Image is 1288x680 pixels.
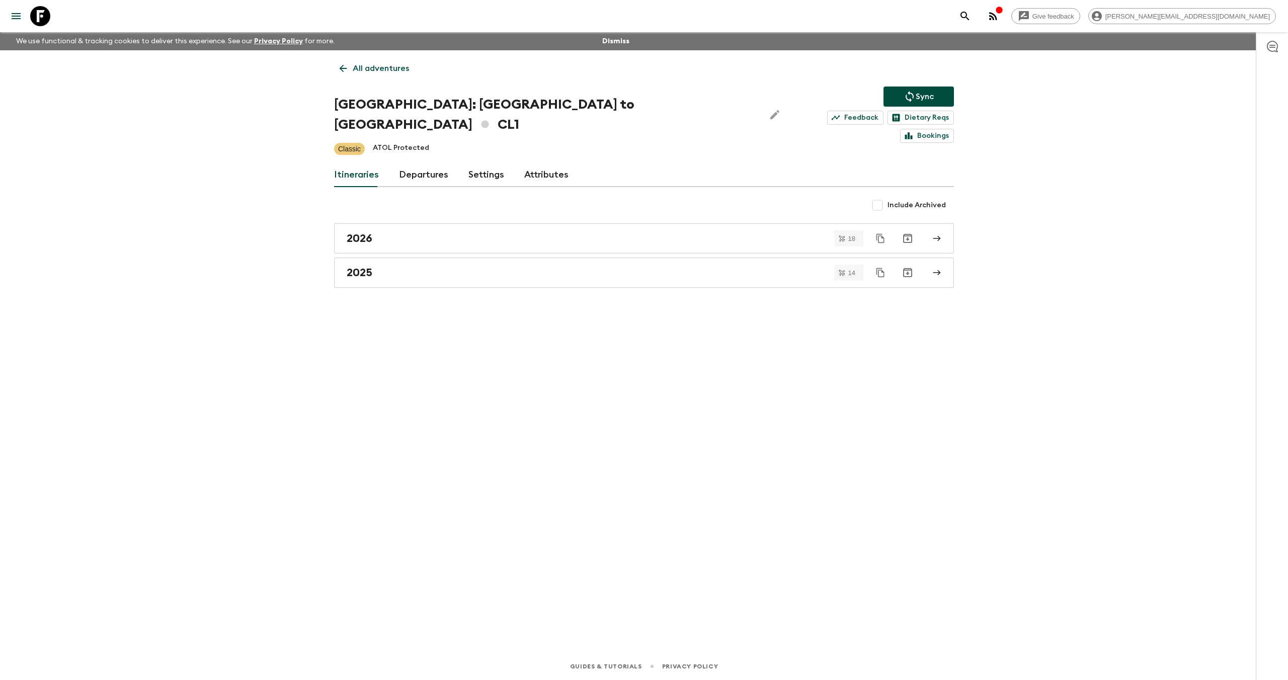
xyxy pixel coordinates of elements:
[765,95,785,135] button: Edit Adventure Title
[468,163,504,187] a: Settings
[353,62,409,74] p: All adventures
[524,163,569,187] a: Attributes
[399,163,448,187] a: Departures
[334,163,379,187] a: Itineraries
[888,111,954,125] a: Dietary Reqs
[871,264,890,282] button: Duplicate
[334,58,415,78] a: All adventures
[347,266,372,279] h2: 2025
[871,229,890,247] button: Duplicate
[338,144,361,154] p: Classic
[12,32,339,50] p: We use functional & tracking cookies to deliver this experience. See our for more.
[888,200,946,210] span: Include Archived
[842,235,861,242] span: 18
[373,143,429,155] p: ATOL Protected
[1011,8,1080,24] a: Give feedback
[334,258,954,288] a: 2025
[570,661,642,672] a: Guides & Tutorials
[898,263,918,283] button: Archive
[916,91,934,103] p: Sync
[842,270,861,276] span: 14
[347,232,372,245] h2: 2026
[883,87,954,107] button: Sync adventure departures to the booking engine
[334,223,954,253] a: 2026
[254,38,303,45] a: Privacy Policy
[900,129,954,143] a: Bookings
[1100,13,1275,20] span: [PERSON_NAME][EMAIL_ADDRESS][DOMAIN_NAME]
[600,34,632,48] button: Dismiss
[827,111,883,125] a: Feedback
[662,661,718,672] a: Privacy Policy
[898,228,918,248] button: Archive
[955,6,975,26] button: search adventures
[1027,13,1080,20] span: Give feedback
[6,6,26,26] button: menu
[334,95,757,135] h1: [GEOGRAPHIC_DATA]: [GEOGRAPHIC_DATA] to [GEOGRAPHIC_DATA] CL1
[1088,8,1276,24] div: [PERSON_NAME][EMAIL_ADDRESS][DOMAIN_NAME]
